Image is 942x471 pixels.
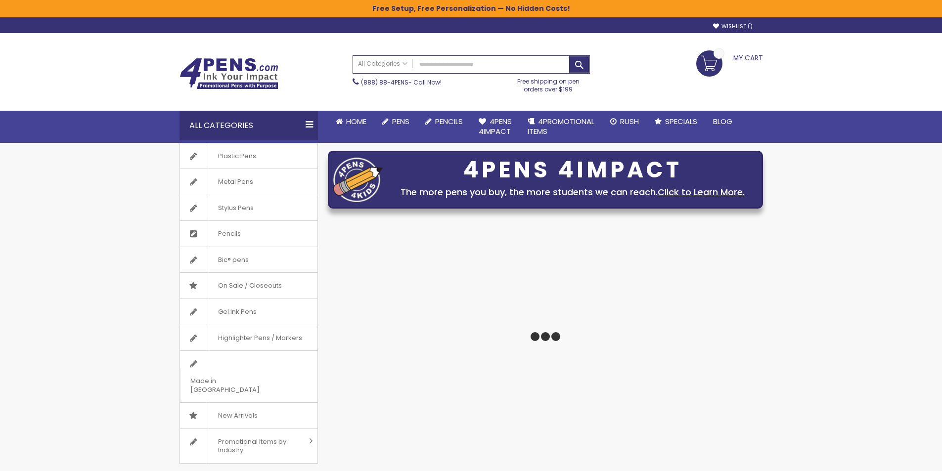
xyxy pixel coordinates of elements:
span: Made in [GEOGRAPHIC_DATA] [180,368,293,402]
span: Plastic Pens [208,143,266,169]
span: Stylus Pens [208,195,264,221]
span: 4PROMOTIONAL ITEMS [528,116,594,136]
a: Promotional Items by Industry [180,429,317,463]
a: Plastic Pens [180,143,317,169]
a: Bic® pens [180,247,317,273]
div: All Categories [179,111,318,140]
div: 4PENS 4IMPACT [388,160,758,180]
a: Pencils [417,111,471,132]
span: Home [346,116,366,127]
a: Metal Pens [180,169,317,195]
span: Pencils [208,221,251,247]
span: All Categories [358,60,407,68]
span: New Arrivals [208,403,268,428]
img: 4Pens Custom Pens and Promotional Products [179,58,278,89]
span: Bic® pens [208,247,259,273]
div: The more pens you buy, the more students we can reach. [388,185,758,199]
a: Click to Learn More. [658,186,745,198]
a: Stylus Pens [180,195,317,221]
a: Specials [647,111,705,132]
div: Free shipping on pen orders over $199 [507,74,590,93]
img: four_pen_logo.png [333,157,383,202]
a: Rush [602,111,647,132]
a: Highlighter Pens / Markers [180,325,317,351]
span: On Sale / Closeouts [208,273,292,299]
span: 4Pens 4impact [479,116,512,136]
span: Blog [713,116,732,127]
span: Metal Pens [208,169,263,195]
a: All Categories [353,56,412,72]
a: Wishlist [713,23,753,30]
span: Rush [620,116,639,127]
span: Highlighter Pens / Markers [208,325,312,351]
a: New Arrivals [180,403,317,428]
a: Pencils [180,221,317,247]
span: Gel Ink Pens [208,299,267,325]
a: 4PROMOTIONALITEMS [520,111,602,143]
span: Specials [665,116,697,127]
a: (888) 88-4PENS [361,78,408,86]
span: Promotional Items by Industry [208,429,306,463]
a: Gel Ink Pens [180,299,317,325]
a: Blog [705,111,740,132]
a: Made in [GEOGRAPHIC_DATA] [180,351,317,402]
span: - Call Now! [361,78,442,86]
a: Home [328,111,374,132]
span: Pens [392,116,409,127]
span: Pencils [435,116,463,127]
a: Pens [374,111,417,132]
a: On Sale / Closeouts [180,273,317,299]
a: 4Pens4impact [471,111,520,143]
